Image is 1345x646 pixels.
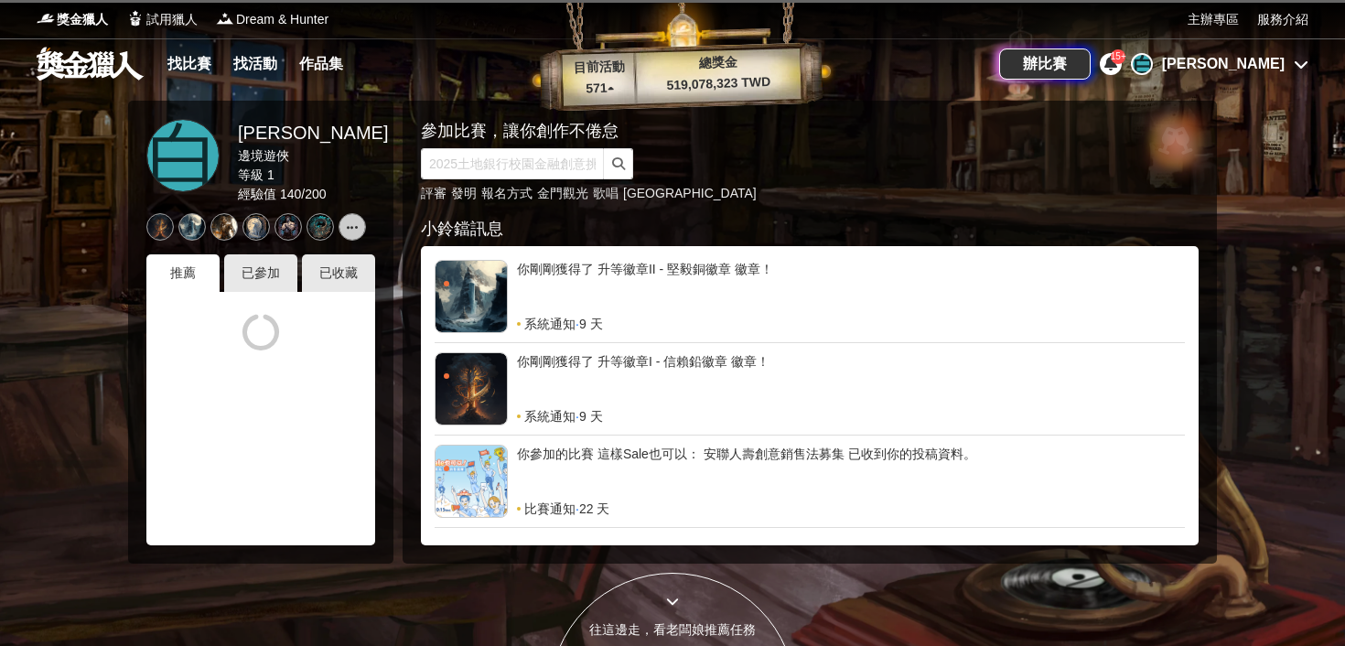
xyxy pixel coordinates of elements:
[292,51,350,77] a: 作品集
[238,146,388,166] div: 邊境遊俠
[1131,53,1153,75] div: 白
[517,445,1185,500] div: 你參加的比賽 這樣Sale也可以： 安聯人壽創意銷售法募集 已收到你的投稿資料。
[576,500,579,518] span: ·
[37,9,55,27] img: Logo
[146,119,220,192] a: 白
[421,119,1135,144] div: 參加比賽，讓你創作不倦怠
[576,407,579,425] span: ·
[524,407,576,425] span: 系統通知
[999,48,1091,80] a: 辦比賽
[146,10,198,29] span: 試用獵人
[623,186,757,200] a: [GEOGRAPHIC_DATA]
[481,186,533,200] a: 報名方式
[1188,10,1239,29] a: 主辦專區
[216,10,328,29] a: LogoDream & Hunter
[302,254,375,292] div: 已收藏
[524,500,576,518] span: 比賽通知
[57,10,108,29] span: 獎金獵人
[421,217,1199,242] div: 小鈴鐺訊息
[435,260,1185,333] a: 你剛剛獲得了 升等徽章II - 堅毅銅徽章 徽章！系統通知·9 天
[216,9,234,27] img: Logo
[537,186,588,200] a: 金門觀光
[579,500,609,518] span: 22 天
[579,407,603,425] span: 9 天
[451,186,477,200] a: 發明
[517,352,1185,407] div: 你剛剛獲得了 升等徽章I - 信賴鉛徽章 徽章！
[593,186,619,200] a: 歌唱
[576,315,579,333] span: ·
[126,10,198,29] a: Logo試用獵人
[517,260,1185,315] div: 你剛剛獲得了 升等徽章II - 堅毅銅徽章 徽章！
[226,51,285,77] a: 找活動
[238,167,264,182] span: 等級
[562,57,636,79] p: 目前活動
[1162,53,1285,75] div: [PERSON_NAME]
[37,10,108,29] a: Logo獎金獵人
[146,254,220,292] div: 推薦
[550,620,795,640] div: 往這邊走，看老闆娘推薦任務
[126,9,145,27] img: Logo
[238,187,276,201] span: 經驗值
[236,10,328,29] span: Dream & Hunter
[238,119,388,146] div: [PERSON_NAME]
[421,186,447,200] a: 評審
[160,51,219,77] a: 找比賽
[1111,51,1126,61] span: 15+
[267,167,274,182] span: 1
[224,254,297,292] div: 已參加
[1257,10,1308,29] a: 服務介紹
[280,187,327,201] span: 140 / 200
[636,71,802,96] p: 519,078,323 TWD
[563,78,637,100] p: 571 ▴
[579,315,603,333] span: 9 天
[524,315,576,333] span: 系統通知
[635,50,801,75] p: 總獎金
[435,445,1185,518] a: 你參加的比賽 這樣Sale也可以： 安聯人壽創意銷售法募集 已收到你的投稿資料。比賽通知·22 天
[421,148,604,179] input: 2025土地銀行校園金融創意挑戰賽：從你出發 開啟智慧金融新頁
[435,352,1185,425] a: 你剛剛獲得了 升等徽章I - 信賴鉛徽章 徽章！系統通知·9 天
